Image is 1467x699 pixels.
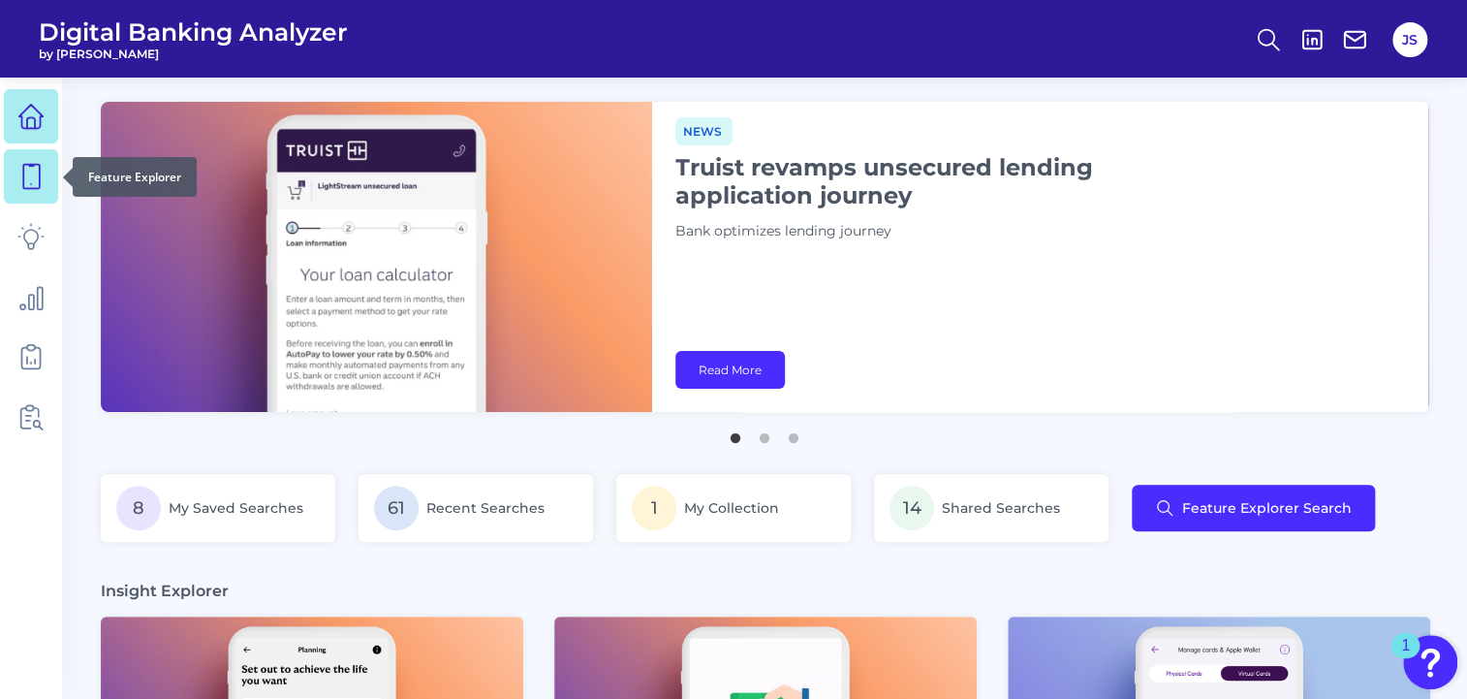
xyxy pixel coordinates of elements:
[169,499,303,517] span: My Saved Searches
[1392,22,1427,57] button: JS
[874,474,1108,542] a: 14Shared Searches
[1403,635,1457,689] button: Open Resource Center, 1 new notification
[39,17,348,47] span: Digital Banking Analyzer
[101,474,335,542] a: 8My Saved Searches
[426,499,545,517] span: Recent Searches
[101,581,229,601] h3: Insight Explorer
[359,474,593,542] a: 61Recent Searches
[784,424,803,443] button: 3
[890,486,934,530] span: 14
[675,117,733,145] span: News
[675,121,733,140] a: News
[942,499,1060,517] span: Shared Searches
[632,486,676,530] span: 1
[39,47,348,61] span: by [PERSON_NAME]
[374,486,419,530] span: 61
[1182,500,1352,516] span: Feature Explorer Search
[616,474,851,542] a: 1My Collection
[675,351,785,389] a: Read More
[675,221,1160,242] p: Bank optimizes lending journey
[684,499,779,517] span: My Collection
[726,424,745,443] button: 1
[101,102,652,412] img: bannerImg
[1401,646,1410,671] div: 1
[675,153,1160,209] h1: Truist revamps unsecured lending application journey
[116,486,161,530] span: 8
[1132,485,1375,531] button: Feature Explorer Search
[755,424,774,443] button: 2
[73,157,197,197] div: Feature Explorer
